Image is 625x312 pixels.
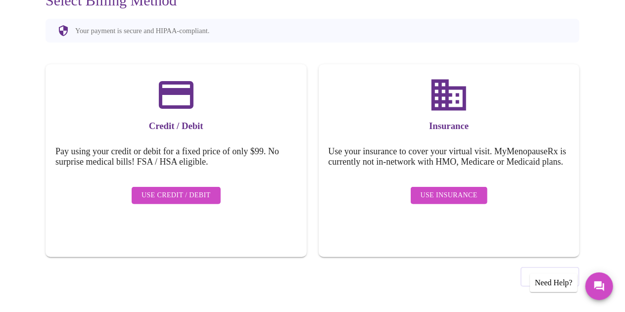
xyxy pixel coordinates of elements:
h3: Insurance [329,121,570,132]
p: Your payment is secure and HIPAA-compliant. [75,27,209,35]
h5: Pay using your credit or debit for a fixed price of only $99. No surprise medical bills! FSA / HS... [55,146,297,167]
div: Need Help? [530,273,577,292]
h3: Credit / Debit [55,121,297,132]
h5: Use your insurance to cover your virtual visit. MyMenopauseRx is currently not in-network with HM... [329,146,570,167]
span: Use Insurance [421,189,478,202]
span: Previous [531,270,569,283]
button: Messages [585,272,613,300]
button: Use Insurance [411,187,487,204]
span: Use Credit / Debit [142,189,211,202]
button: Previous [521,267,579,287]
button: Use Credit / Debit [132,187,221,204]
